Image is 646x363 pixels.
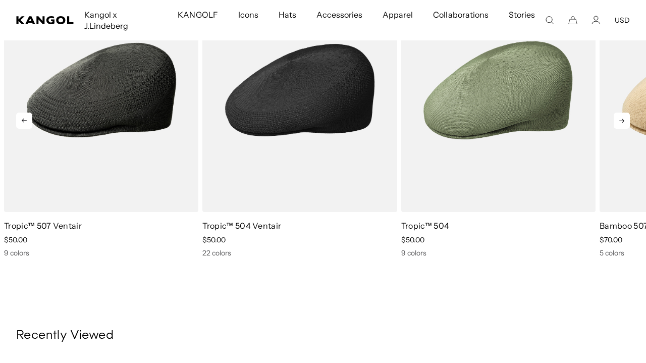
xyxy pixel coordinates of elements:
span: $50.00 [401,235,424,244]
div: 9 colors [401,248,596,257]
summary: Search here [545,16,554,25]
a: Tropic™ 504 [401,221,450,231]
a: Tropic™ 507 Ventair [4,221,82,231]
span: $70.00 [600,235,622,244]
a: Account [591,16,601,25]
h3: Recently Viewed [16,328,630,343]
span: $50.00 [4,235,27,244]
button: USD [615,16,630,25]
a: Kangol [16,16,74,24]
button: Cart [568,16,577,25]
span: $50.00 [202,235,226,244]
a: Tropic™ 504 Ventair [202,221,281,231]
div: 22 colors [202,248,397,257]
div: 9 colors [4,248,198,257]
